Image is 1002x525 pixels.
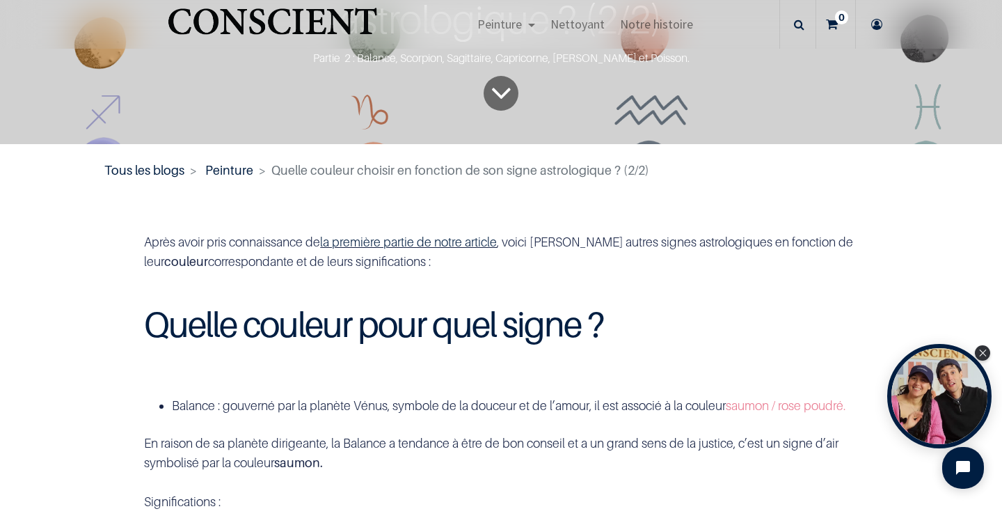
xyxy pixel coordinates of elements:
[164,254,208,269] b: couleur
[61,49,941,68] div: Partie 2 : Balance, Scorpion, Sagittaire, Capricorne, [PERSON_NAME] et Poisson.
[205,163,253,178] a: Peinture
[726,398,845,413] font: saumon / rose poudré.
[835,10,848,24] sup: 0
[271,163,649,178] span: Quelle couleur choisir en fonction de son signe astrologique ? (2/2)
[144,396,857,473] div: En raison de sa planète dirigeante, la Balance a tendance à être de bon conseil et a un grand sen...
[887,344,992,448] div: Open Tolstoy
[104,161,897,180] nav: fil d'Ariane
[491,65,512,122] i: To blog content
[887,344,992,448] div: Tolstoy bubble widget
[144,305,857,343] h1: Quelle couleur pour quel signe ?
[550,16,605,32] span: Nettoyant
[887,344,992,448] div: Open Tolstoy widget
[274,455,323,470] b: saumon.
[104,163,184,178] a: Tous les blogs
[484,76,518,111] a: To blog content
[144,473,857,512] div: Significations :
[320,235,497,249] a: la première partie de notre article
[930,435,996,501] iframe: Tidio Chat
[172,396,857,415] p: Balance : gouverné par la planète Vénus, symbole de la douceur et de l’amour, il est associé à la...
[144,235,853,269] span: Après avoir pris connaissance de , voici [PERSON_NAME] autres signes astrologiques en fonction de...
[620,16,693,32] span: Notre histoire
[975,345,990,361] div: Close Tolstoy widget
[477,16,522,32] span: Peinture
